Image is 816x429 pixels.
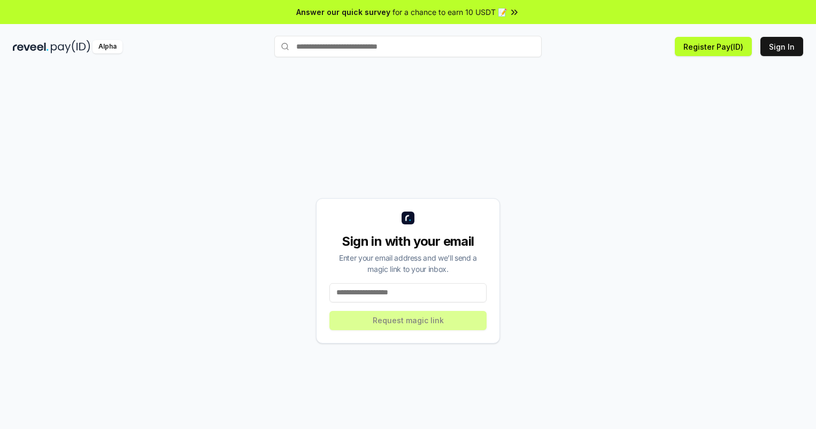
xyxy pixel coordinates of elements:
img: logo_small [402,212,414,224]
div: Alpha [93,40,122,53]
span: Answer our quick survey [296,6,390,18]
img: pay_id [51,40,90,53]
div: Sign in with your email [329,233,487,250]
img: reveel_dark [13,40,49,53]
div: Enter your email address and we’ll send a magic link to your inbox. [329,252,487,275]
span: for a chance to earn 10 USDT 📝 [392,6,507,18]
button: Register Pay(ID) [675,37,752,56]
button: Sign In [760,37,803,56]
